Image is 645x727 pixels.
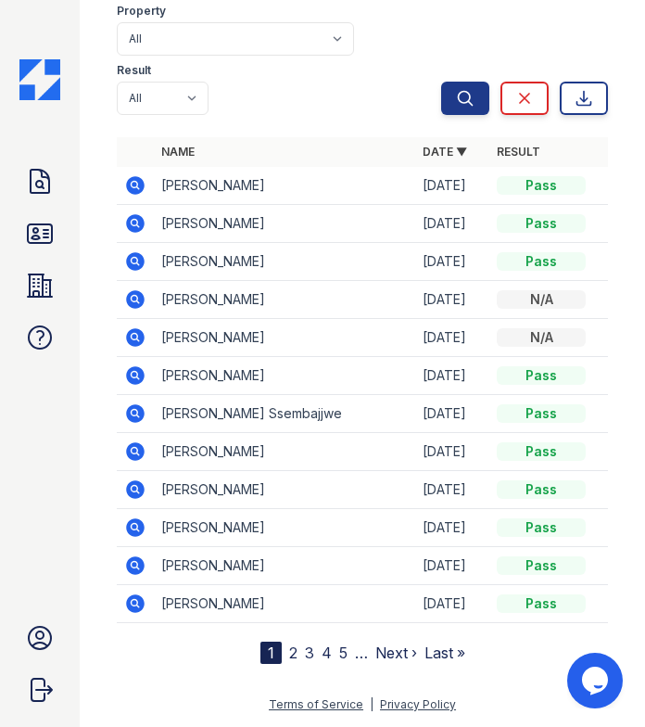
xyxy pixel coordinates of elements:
div: Pass [497,518,586,537]
label: Property [117,4,166,19]
iframe: chat widget [567,653,626,708]
td: [PERSON_NAME] [154,205,415,243]
div: Pass [497,252,586,271]
a: 5 [339,644,348,662]
span: … [355,642,368,664]
td: [PERSON_NAME] [154,471,415,509]
a: Next › [375,644,417,662]
td: [DATE] [415,585,489,623]
td: [PERSON_NAME] [154,357,415,395]
a: 3 [305,644,314,662]
td: [PERSON_NAME] [154,547,415,585]
div: Pass [497,176,586,195]
td: [DATE] [415,357,489,395]
td: [PERSON_NAME] [154,433,415,471]
td: [DATE] [415,167,489,205]
a: Privacy Policy [380,697,456,711]
td: [PERSON_NAME] [154,167,415,205]
a: 2 [289,644,297,662]
div: Pass [497,214,586,233]
td: [PERSON_NAME] [154,319,415,357]
a: 4 [322,644,332,662]
td: [DATE] [415,433,489,471]
a: Date ▼ [423,145,467,159]
div: Pass [497,404,586,423]
a: Result [497,145,540,159]
a: Last » [424,644,465,662]
td: [DATE] [415,547,489,585]
div: Pass [497,480,586,499]
div: Pass [497,556,586,575]
div: N/A [497,328,586,347]
td: [DATE] [415,471,489,509]
td: [DATE] [415,243,489,281]
td: [DATE] [415,205,489,243]
td: [DATE] [415,281,489,319]
img: CE_Icon_Blue-c292c112584629df590d857e76928e9f676e5b41ef8f769ba2f05ee15b207248.png [19,59,60,100]
a: Name [161,145,195,159]
td: [PERSON_NAME] [154,509,415,547]
td: [DATE] [415,395,489,433]
div: N/A [497,290,586,309]
td: [PERSON_NAME] Ssembajjwe [154,395,415,433]
td: [PERSON_NAME] [154,585,415,623]
td: [DATE] [415,509,489,547]
div: Pass [497,594,586,613]
div: | [370,697,373,711]
td: [PERSON_NAME] [154,281,415,319]
label: Result [117,63,151,78]
a: Terms of Service [269,697,363,711]
td: [DATE] [415,319,489,357]
div: Pass [497,442,586,461]
div: Pass [497,366,586,385]
div: 1 [260,642,282,664]
td: [PERSON_NAME] [154,243,415,281]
